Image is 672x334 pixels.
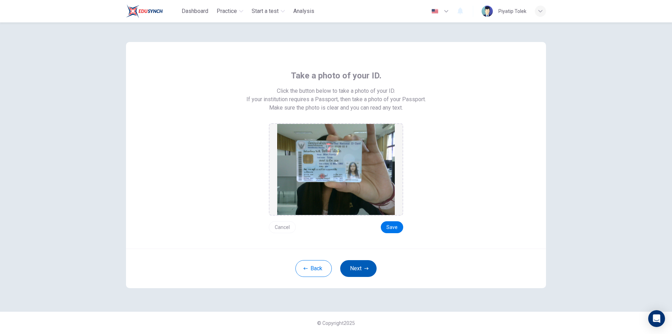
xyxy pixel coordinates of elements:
[269,104,403,112] span: Make sure the photo is clear and you can read any text.
[249,5,288,18] button: Start a test
[340,260,377,277] button: Next
[246,87,426,104] span: Click the button below to take a photo of your ID. If your institution requires a Passport, then ...
[317,320,355,326] span: © Copyright 2025
[291,70,381,81] span: Take a photo of your ID.
[293,7,314,15] span: Analysis
[179,5,211,18] button: Dashboard
[482,6,493,17] img: Profile picture
[430,9,439,14] img: en
[290,5,317,18] button: Analysis
[648,310,665,327] div: Open Intercom Messenger
[498,7,526,15] div: Piyatip Tolek
[126,4,179,18] a: Train Test logo
[214,5,246,18] button: Practice
[295,260,332,277] button: Back
[269,221,296,233] button: Cancel
[126,4,163,18] img: Train Test logo
[182,7,208,15] span: Dashboard
[381,221,403,233] button: Save
[217,7,237,15] span: Practice
[252,7,279,15] span: Start a test
[277,124,395,215] img: preview screemshot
